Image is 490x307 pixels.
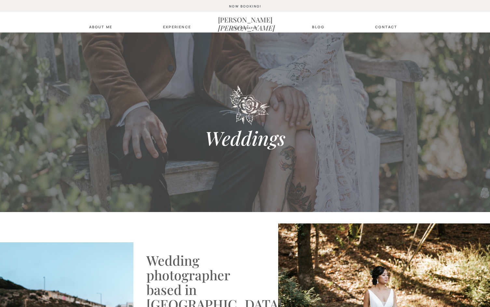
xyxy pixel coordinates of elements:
[229,26,261,31] a: photography
[374,25,399,29] a: contact
[218,16,272,23] a: [PERSON_NAME][PERSON_NAME]
[163,25,189,29] a: Experience
[218,23,275,32] i: [PERSON_NAME]
[87,25,114,29] a: about Me
[308,25,328,29] a: blog
[135,127,355,152] h2: Weddings
[218,16,272,23] nav: [PERSON_NAME]
[156,4,334,8] a: now booking!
